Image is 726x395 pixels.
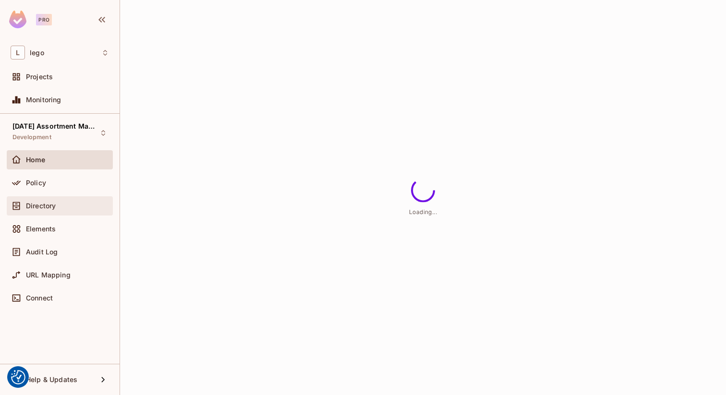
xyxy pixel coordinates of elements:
[26,202,56,210] span: Directory
[26,248,58,256] span: Audit Log
[26,294,53,302] span: Connect
[36,14,52,25] div: Pro
[26,156,46,164] span: Home
[9,11,26,28] img: SReyMgAAAABJRU5ErkJggg==
[26,225,56,233] span: Elements
[11,370,25,384] button: Consent Preferences
[11,46,25,60] span: L
[26,376,77,383] span: Help & Updates
[26,96,61,104] span: Monitoring
[12,122,99,130] span: [DATE] Assortment Management
[26,271,71,279] span: URL Mapping
[12,133,51,141] span: Development
[30,49,44,57] span: Workspace: lego
[26,179,46,187] span: Policy
[11,370,25,384] img: Revisit consent button
[409,208,437,215] span: Loading...
[26,73,53,81] span: Projects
